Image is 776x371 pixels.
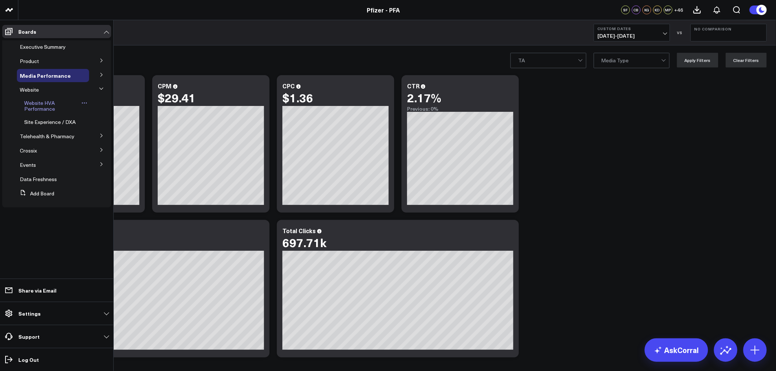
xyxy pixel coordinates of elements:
[643,5,651,14] div: KG
[20,133,74,140] span: Telehealth & Pharmacy
[282,236,326,249] div: 697.71k
[653,5,662,14] div: KD
[18,311,41,316] p: Settings
[20,176,57,182] a: Data Freshness
[726,53,767,67] button: Clear Filters
[282,91,313,104] div: $1.36
[20,176,57,183] span: Data Freshness
[20,162,36,168] a: Events
[158,82,172,90] div: CPM
[695,27,763,31] b: No Comparison
[367,6,400,14] a: Pfizer - PFA
[20,148,37,154] a: Crossix
[621,5,630,14] div: SF
[677,53,718,67] button: Apply Filters
[20,44,66,50] a: Executive Summary
[20,161,36,168] span: Events
[18,287,56,293] p: Share via Email
[18,29,36,34] p: Boards
[24,119,76,125] a: Site Experience / DXA
[20,133,74,139] a: Telehealth & Pharmacy
[18,334,40,339] p: Support
[691,24,767,41] button: No Comparison
[20,87,39,93] a: Website
[158,91,195,104] div: $29.41
[282,227,316,235] div: Total Clicks
[20,147,37,154] span: Crossix
[20,43,66,50] span: Executive Summary
[24,99,55,112] span: Website HVA Performance
[20,72,71,79] span: Media Performance
[20,58,39,65] span: Product
[18,357,39,363] p: Log Out
[594,24,670,41] button: Custom Dates[DATE]-[DATE]
[632,5,641,14] div: CB
[20,86,39,93] span: Website
[645,338,708,362] a: AskCorral
[407,91,441,104] div: 2.17%
[598,33,666,39] span: [DATE] - [DATE]
[20,73,71,78] a: Media Performance
[20,58,39,64] a: Product
[407,82,420,90] div: CTR
[664,5,673,14] div: MP
[2,353,111,366] a: Log Out
[407,106,513,112] div: Previous: 0%
[674,30,687,35] div: VS
[17,187,54,200] button: Add Board
[674,5,684,14] button: +46
[598,26,666,31] b: Custom Dates
[674,7,684,12] span: + 46
[282,82,295,90] div: CPC
[24,100,79,112] a: Website HVA Performance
